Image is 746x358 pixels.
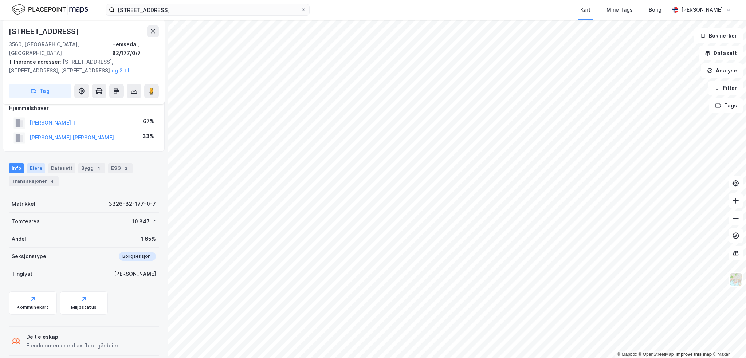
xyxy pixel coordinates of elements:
div: Tomteareal [12,217,41,226]
div: Andel [12,235,26,243]
div: Hemsedal, 82/177/0/7 [112,40,159,58]
div: 4 [48,178,56,185]
button: Datasett [699,46,743,60]
div: 3326-82-177-0-7 [109,200,156,208]
div: Bolig [649,5,661,14]
div: Seksjonstype [12,252,46,261]
div: Kontrollprogram for chat [710,323,746,358]
div: 33% [142,132,154,141]
div: Kart [580,5,590,14]
iframe: Chat Widget [710,323,746,358]
div: 3560, [GEOGRAPHIC_DATA], [GEOGRAPHIC_DATA] [9,40,112,58]
input: Søk på adresse, matrikkel, gårdeiere, leietakere eller personer [115,4,301,15]
a: Improve this map [676,352,712,357]
div: ESG [108,163,133,173]
div: 10 847 ㎡ [132,217,156,226]
div: 67% [143,117,154,126]
div: Eiendommen er eid av flere gårdeiere [26,341,122,350]
div: 1 [95,165,102,172]
div: Tinglyst [12,270,32,278]
div: [STREET_ADDRESS] [9,25,80,37]
span: Tilhørende adresser: [9,59,63,65]
div: Hjemmelshaver [9,104,158,113]
div: Miljøstatus [71,304,97,310]
button: Tags [709,98,743,113]
div: [PERSON_NAME] [681,5,723,14]
img: logo.f888ab2527a4732fd821a326f86c7f29.svg [12,3,88,16]
div: Delt eieskap [26,333,122,341]
div: Datasett [48,163,75,173]
div: Info [9,163,24,173]
div: Mine Tags [606,5,633,14]
div: 2 [122,165,130,172]
button: Analyse [701,63,743,78]
button: Filter [708,81,743,95]
div: 1.65% [141,235,156,243]
button: Bokmerker [694,28,743,43]
div: Eiere [27,163,45,173]
div: Bygg [78,163,105,173]
button: Tag [9,84,71,98]
div: Transaksjoner [9,176,59,186]
div: Matrikkel [12,200,35,208]
a: Mapbox [617,352,637,357]
a: OpenStreetMap [639,352,674,357]
div: [PERSON_NAME] [114,270,156,278]
img: Z [729,272,743,286]
div: Kommunekart [17,304,48,310]
div: [STREET_ADDRESS], [STREET_ADDRESS], [STREET_ADDRESS] [9,58,153,75]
